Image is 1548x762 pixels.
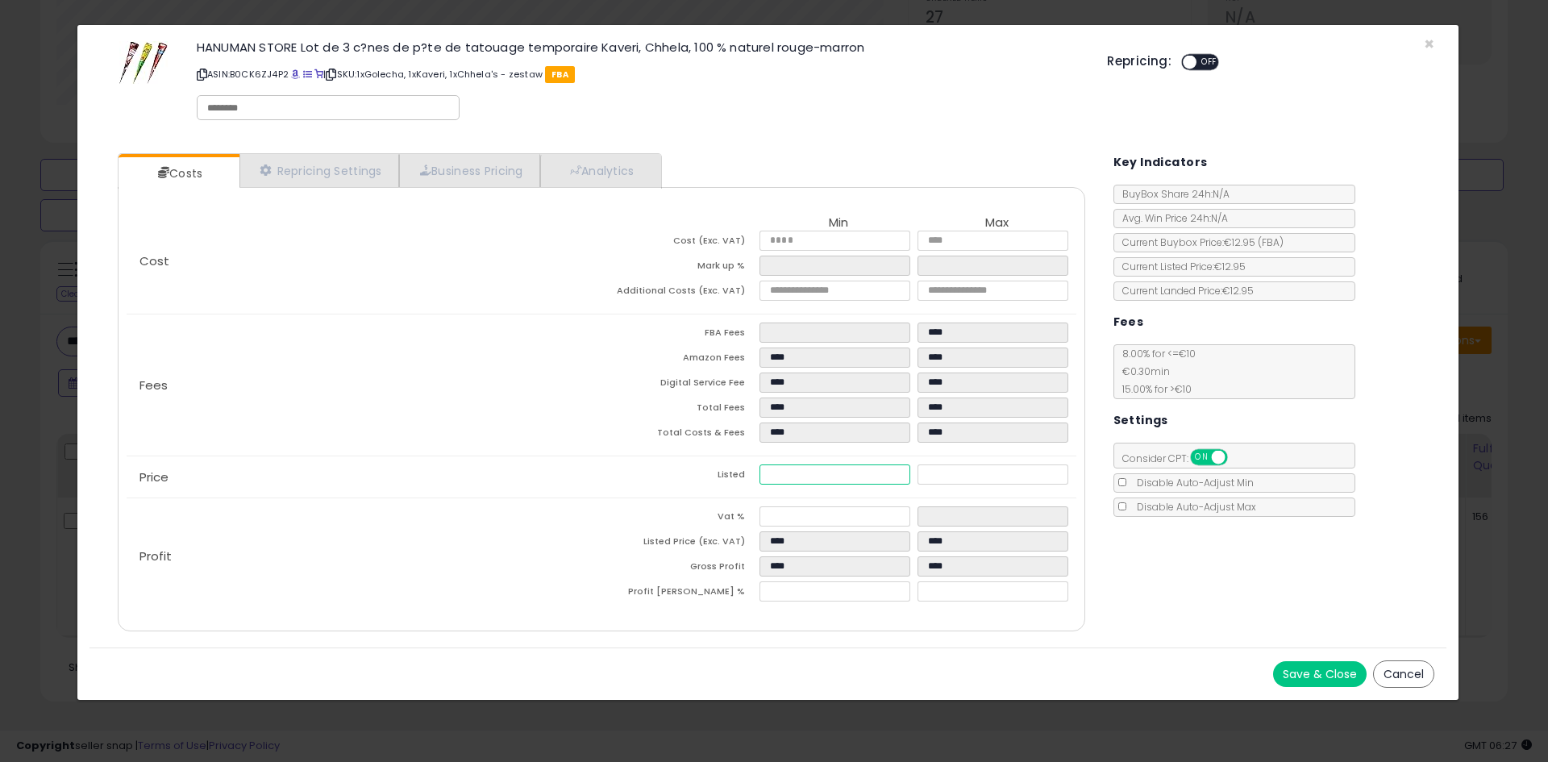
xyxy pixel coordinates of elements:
[399,154,540,187] a: Business Pricing
[119,41,168,84] img: 41PMeDm49iL._SL60_.jpg
[127,255,601,268] p: Cost
[918,216,1076,231] th: Max
[601,531,759,556] td: Listed Price (Exc. VAT)
[1113,410,1168,431] h5: Settings
[1107,55,1171,68] h5: Repricing:
[1258,235,1284,249] span: ( FBA )
[1373,660,1434,688] button: Cancel
[1192,451,1212,464] span: ON
[127,379,601,392] p: Fees
[119,157,238,189] a: Costs
[1114,347,1196,396] span: 8.00 % for <= €10
[197,41,1083,53] h3: HANUMAN STORE Lot de 3 c?nes de p?te de tatouage temporaire Kaveri, Chhela, 100 % naturel rouge-m...
[303,68,312,81] a: All offer listings
[1114,235,1284,249] span: Current Buybox Price:
[1129,476,1254,489] span: Disable Auto-Adjust Min
[1196,56,1222,69] span: OFF
[197,61,1083,87] p: ASIN: B0CK6ZJ4P2 | SKU: 1xGolecha, 1xKaveri, 1xChhela's - zestaw
[601,581,759,606] td: Profit [PERSON_NAME] %
[601,423,759,448] td: Total Costs & Fees
[1129,500,1256,514] span: Disable Auto-Adjust Max
[1273,661,1367,687] button: Save & Close
[127,550,601,563] p: Profit
[601,281,759,306] td: Additional Costs (Exc. VAT)
[601,556,759,581] td: Gross Profit
[759,216,918,231] th: Min
[601,231,759,256] td: Cost (Exc. VAT)
[1114,284,1254,298] span: Current Landed Price: €12.95
[1114,364,1170,378] span: €0.30 min
[1114,260,1246,273] span: Current Listed Price: €12.95
[545,66,575,83] span: FBA
[601,464,759,489] td: Listed
[1114,452,1249,465] span: Consider CPT:
[239,154,399,187] a: Repricing Settings
[1424,32,1434,56] span: ×
[291,68,300,81] a: BuyBox page
[127,471,601,484] p: Price
[601,398,759,423] td: Total Fees
[1113,312,1144,332] h5: Fees
[1224,235,1284,249] span: €12.95
[601,323,759,348] td: FBA Fees
[601,373,759,398] td: Digital Service Fee
[601,348,759,373] td: Amazon Fees
[1113,152,1208,173] h5: Key Indicators
[314,68,323,81] a: Your listing only
[1114,211,1228,225] span: Avg. Win Price 24h: N/A
[540,154,660,187] a: Analytics
[601,506,759,531] td: Vat %
[1225,451,1250,464] span: OFF
[1114,382,1192,396] span: 15.00 % for > €10
[601,256,759,281] td: Mark up %
[1114,187,1230,201] span: BuyBox Share 24h: N/A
